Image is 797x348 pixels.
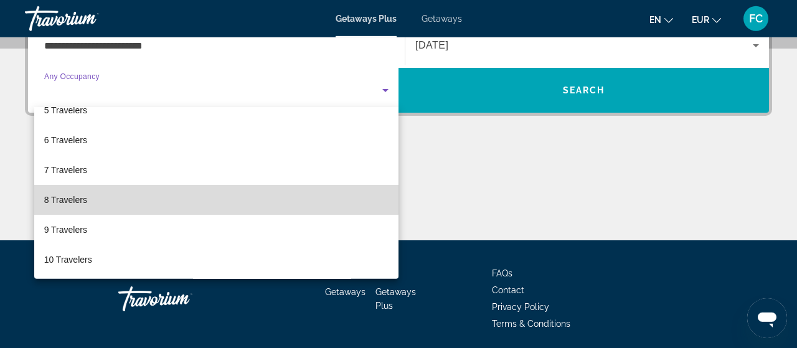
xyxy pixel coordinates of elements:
span: 9 Travelers [44,222,87,237]
span: 10 Travelers [44,252,92,267]
span: 7 Travelers [44,162,87,177]
span: 6 Travelers [44,133,87,148]
iframe: Button to launch messaging window [747,298,787,338]
span: 8 Travelers [44,192,87,207]
span: 5 Travelers [44,103,87,118]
